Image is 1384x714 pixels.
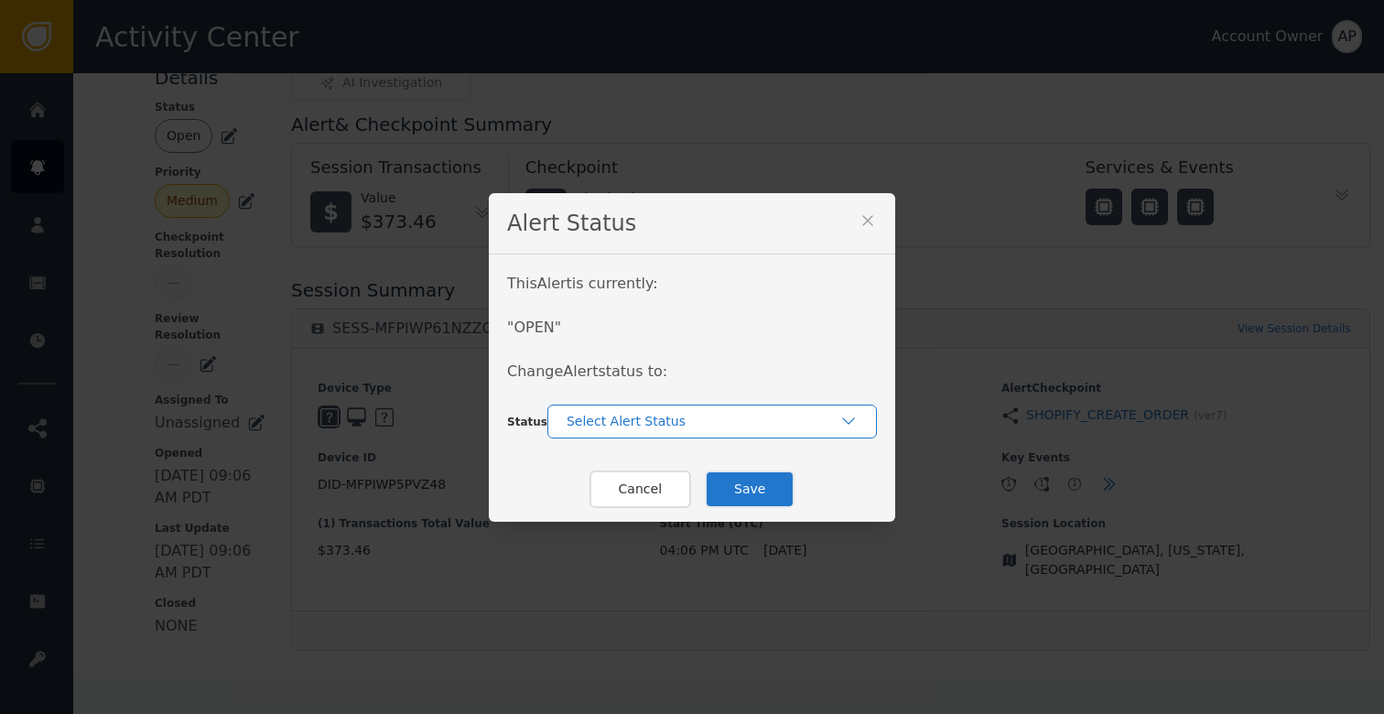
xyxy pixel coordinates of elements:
[507,275,658,292] span: This Alert is currently:
[507,362,667,380] span: Change Alert status to:
[589,471,691,508] button: Cancel
[705,471,795,508] button: Save
[507,319,561,336] span: " OPEN "
[489,193,895,254] div: Alert Status
[547,405,877,438] button: Select Alert Status
[567,412,839,431] div: Select Alert Status
[507,416,547,428] span: Status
